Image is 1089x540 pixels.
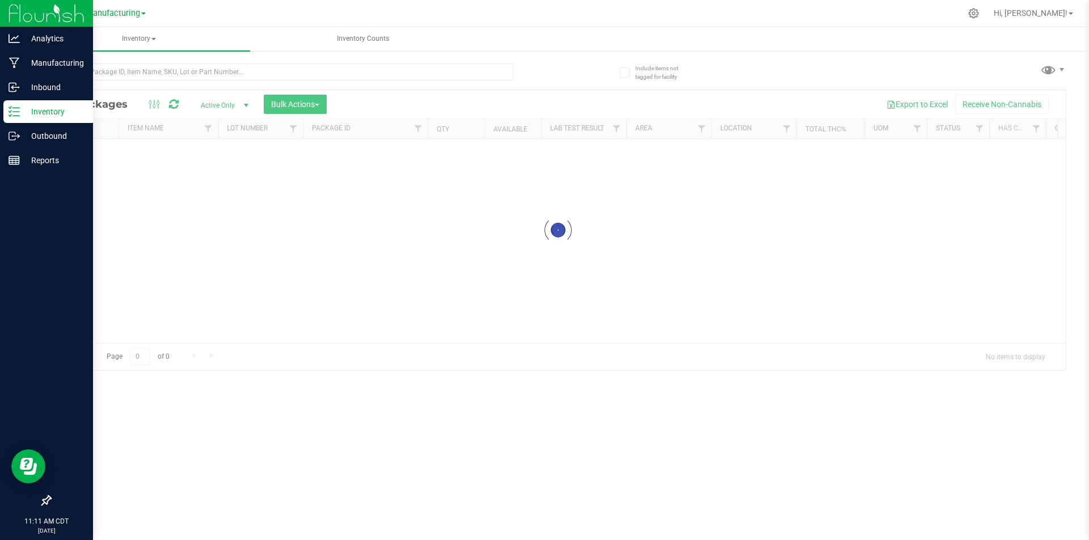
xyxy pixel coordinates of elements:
[9,106,20,117] inline-svg: Inventory
[20,80,88,94] p: Inbound
[251,27,474,51] a: Inventory Counts
[11,449,45,483] iframe: Resource center
[20,56,88,70] p: Manufacturing
[50,63,513,80] input: Search Package ID, Item Name, SKU, Lot or Part Number...
[20,154,88,167] p: Reports
[86,8,140,18] span: Manufacturing
[5,526,88,535] p: [DATE]
[5,516,88,526] p: 11:11 AM CDT
[20,105,88,118] p: Inventory
[9,33,20,44] inline-svg: Analytics
[20,129,88,143] p: Outbound
[9,155,20,166] inline-svg: Reports
[9,57,20,69] inline-svg: Manufacturing
[27,27,250,51] a: Inventory
[966,8,981,19] div: Manage settings
[635,64,692,81] span: Include items not tagged for facility
[20,32,88,45] p: Analytics
[994,8,1067,18] span: Hi, [PERSON_NAME]!
[322,34,404,44] span: Inventory Counts
[9,82,20,93] inline-svg: Inbound
[9,130,20,142] inline-svg: Outbound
